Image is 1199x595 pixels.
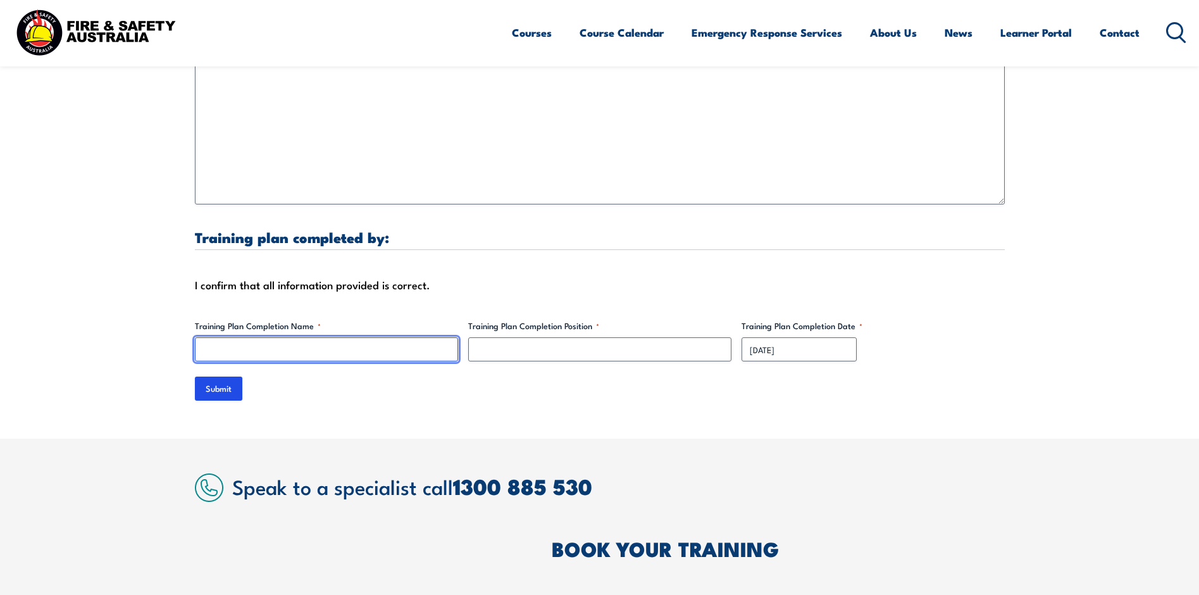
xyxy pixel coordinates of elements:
a: Learner Portal [1000,16,1072,49]
a: About Us [870,16,917,49]
h2: Speak to a specialist call [232,475,1005,498]
a: 1300 885 530 [453,469,592,503]
a: Contact [1100,16,1140,49]
label: Training Plan Completion Date [742,320,1005,332]
div: I confirm that all information provided is correct. [195,275,1005,294]
h2: BOOK YOUR TRAINING [552,539,1005,557]
a: News [945,16,972,49]
a: Course Calendar [580,16,664,49]
a: Emergency Response Services [692,16,842,49]
label: Training Plan Completion Position [468,320,731,332]
h3: Training plan completed by: [195,230,1005,244]
a: Courses [512,16,552,49]
input: Submit [195,377,242,401]
input: dd/mm/yyyy [742,337,857,361]
label: Training Plan Completion Name [195,320,458,332]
